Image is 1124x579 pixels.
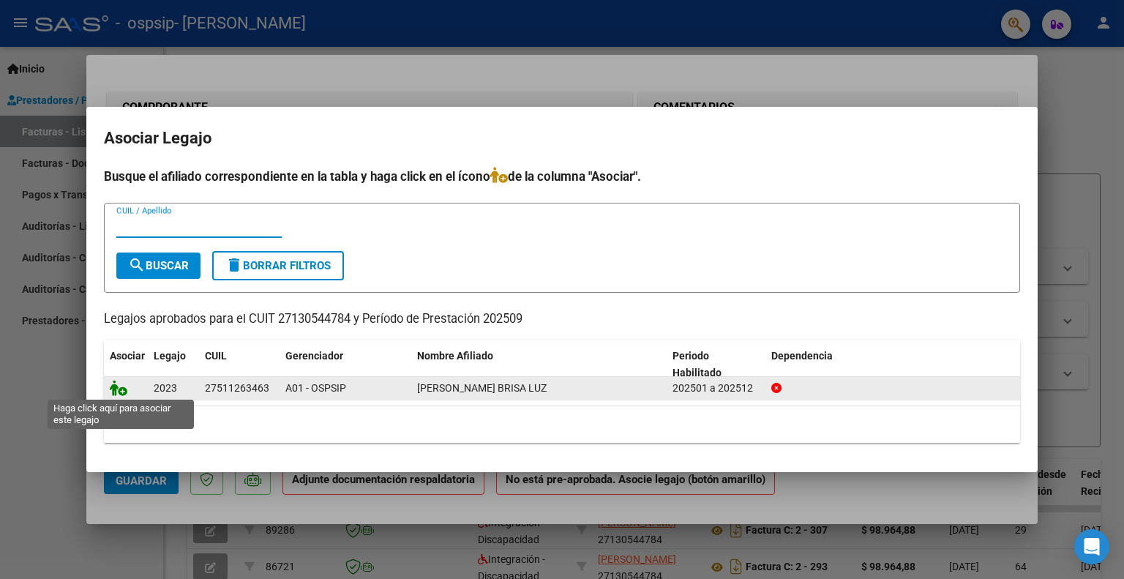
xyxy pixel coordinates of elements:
[205,350,227,362] span: CUIL
[104,310,1020,329] p: Legajos aprobados para el CUIT 27130544784 y Período de Prestación 202509
[154,382,177,394] span: 2023
[104,406,1020,443] div: 1 registros
[225,256,243,274] mat-icon: delete
[116,253,201,279] button: Buscar
[199,340,280,389] datatable-header-cell: CUIL
[128,259,189,272] span: Buscar
[104,167,1020,186] h4: Busque el afiliado correspondiente en la tabla y haga click en el ícono de la columna "Asociar".
[765,340,1021,389] datatable-header-cell: Dependencia
[212,251,344,280] button: Borrar Filtros
[672,380,760,397] div: 202501 a 202512
[104,340,148,389] datatable-header-cell: Asociar
[148,340,199,389] datatable-header-cell: Legajo
[1074,529,1109,564] div: Open Intercom Messenger
[667,340,765,389] datatable-header-cell: Periodo Habilitado
[672,350,722,378] span: Periodo Habilitado
[285,350,343,362] span: Gerenciador
[417,350,493,362] span: Nombre Afiliado
[110,350,145,362] span: Asociar
[417,382,547,394] span: CARRILLO QUISPE BRISA LUZ
[280,340,411,389] datatable-header-cell: Gerenciador
[225,259,331,272] span: Borrar Filtros
[128,256,146,274] mat-icon: search
[104,124,1020,152] h2: Asociar Legajo
[205,380,269,397] div: 27511263463
[285,382,346,394] span: A01 - OSPSIP
[771,350,833,362] span: Dependencia
[154,350,186,362] span: Legajo
[411,340,667,389] datatable-header-cell: Nombre Afiliado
